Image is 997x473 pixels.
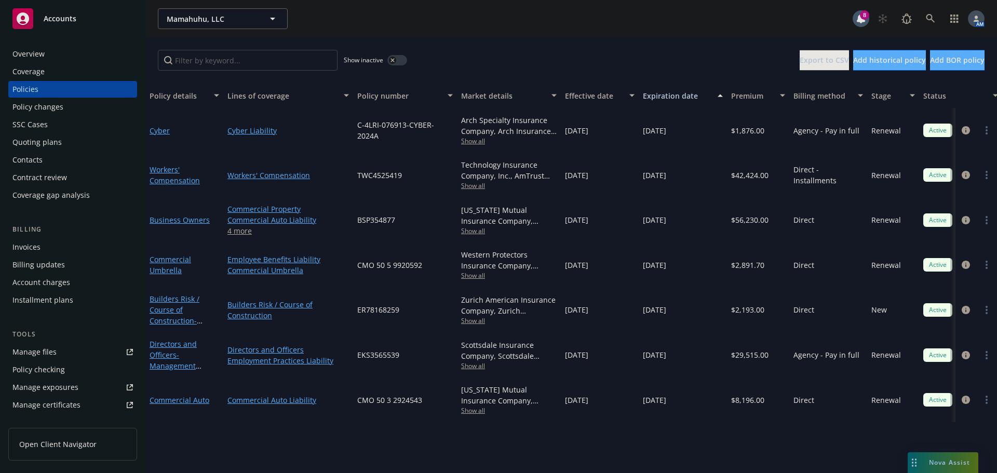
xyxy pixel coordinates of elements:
div: Status [923,90,987,101]
button: Billing method [789,83,867,108]
span: ER78168259 [357,304,399,315]
button: Effective date [561,83,639,108]
div: Expiration date [643,90,711,101]
span: [DATE] [643,170,666,181]
a: more [980,394,993,406]
a: Billing updates [8,256,137,273]
div: Premium [731,90,774,101]
button: Policy number [353,83,457,108]
span: Agency - Pay in full [793,349,859,360]
a: Commercial Property [227,204,349,214]
div: Manage files [12,344,57,360]
a: Commercial Umbrella [227,265,349,276]
span: Renewal [871,349,901,360]
a: Workers' Compensation [227,170,349,181]
div: Coverage gap analysis [12,187,90,204]
a: Contacts [8,152,137,168]
div: Policy checking [12,361,65,378]
span: Agency - Pay in full [793,125,859,136]
a: Quoting plans [8,134,137,151]
span: C-4LRI-076913-CYBER-2024A [357,119,453,141]
span: [DATE] [565,304,588,315]
span: Active [927,215,948,225]
a: circleInformation [960,259,972,271]
span: [DATE] [565,170,588,181]
button: Policy details [145,83,223,108]
a: Manage claims [8,414,137,431]
div: Market details [461,90,545,101]
div: Drag to move [908,452,921,473]
a: Coverage [8,63,137,80]
span: Direct - Installments [793,164,863,186]
span: [DATE] [565,214,588,225]
div: Lines of coverage [227,90,338,101]
div: Technology Insurance Company, Inc., AmTrust Financial Services [461,159,557,181]
a: Workers' Compensation [150,165,200,185]
span: Show all [461,137,557,145]
span: Renewal [871,395,901,406]
a: circleInformation [960,394,972,406]
span: Active [927,170,948,180]
a: Installment plans [8,292,137,308]
div: Policies [12,81,38,98]
a: Employee Benefits Liability [227,254,349,265]
a: circleInformation [960,349,972,361]
a: Contract review [8,169,137,186]
div: Contract review [12,169,67,186]
a: Commercial Auto Liability [227,395,349,406]
span: Renewal [871,260,901,271]
a: Account charges [8,274,137,291]
div: Manage claims [12,414,65,431]
button: Market details [457,83,561,108]
a: Commercial Auto Liability [227,214,349,225]
span: Show all [461,316,557,325]
span: Show all [461,271,557,280]
span: Open Client Navigator [19,439,97,450]
a: more [980,214,993,226]
div: Coverage [12,63,45,80]
div: Quoting plans [12,134,62,151]
span: $29,515.00 [731,349,769,360]
button: Lines of coverage [223,83,353,108]
a: Manage certificates [8,397,137,413]
span: Active [927,260,948,269]
span: Show all [461,181,557,190]
div: [US_STATE] Mutual Insurance Company, [US_STATE] Mutual Insurance [461,205,557,226]
a: Directors and Officers [150,339,197,382]
span: New [871,304,887,315]
span: Nova Assist [929,458,970,467]
a: circleInformation [960,304,972,316]
button: Export to CSV [800,50,849,71]
span: TWC4525419 [357,170,402,181]
span: Active [927,126,948,135]
a: Overview [8,46,137,62]
div: Installment plans [12,292,73,308]
a: circleInformation [960,214,972,226]
span: Export to CSV [800,55,849,65]
a: more [980,169,993,181]
div: Billing updates [12,256,65,273]
span: [DATE] [565,125,588,136]
a: more [980,349,993,361]
span: $2,193.00 [731,304,764,315]
a: Commercial Umbrella [150,254,191,275]
a: Coverage gap analysis [8,187,137,204]
a: circleInformation [960,169,972,181]
div: 8 [860,10,869,20]
span: Manage exposures [8,379,137,396]
button: Stage [867,83,919,108]
span: [DATE] [565,349,588,360]
a: Manage files [8,344,137,360]
span: Direct [793,260,814,271]
button: Mamahuhu, LLC [158,8,288,29]
span: Show all [461,361,557,370]
span: [DATE] [643,395,666,406]
span: $42,424.00 [731,170,769,181]
a: Start snowing [872,8,893,29]
a: Invoices [8,239,137,255]
span: [DATE] [565,395,588,406]
div: [US_STATE] Mutual Insurance Company, [US_STATE] Mutual Insurance [461,384,557,406]
span: Accounts [44,15,76,23]
div: Manage certificates [12,397,80,413]
span: CMO 50 5 9920592 [357,260,422,271]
